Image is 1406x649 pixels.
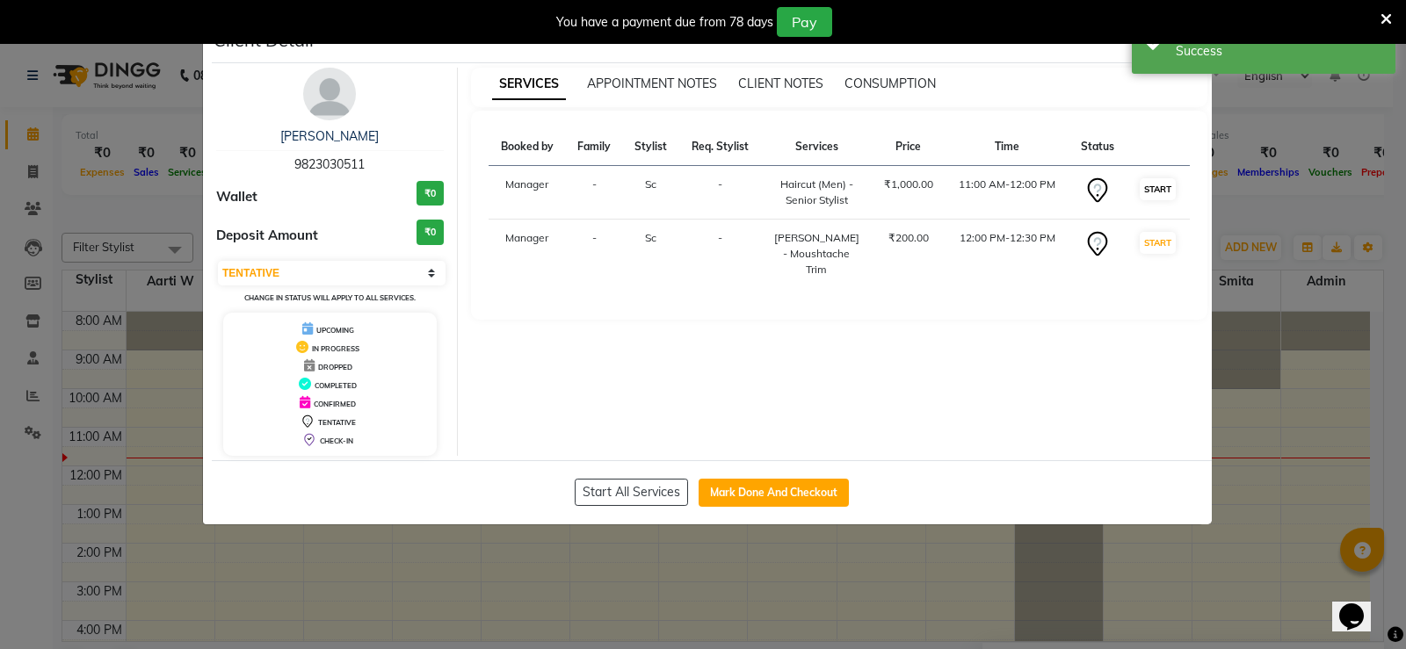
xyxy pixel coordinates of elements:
[1176,42,1382,61] div: Success
[738,76,823,91] span: CLIENT NOTES
[315,381,357,390] span: COMPLETED
[1140,178,1176,200] button: START
[882,177,935,192] div: ₹1,000.00
[872,128,946,166] th: Price
[216,226,318,246] span: Deposit Amount
[492,69,566,100] span: SERVICES
[216,187,257,207] span: Wallet
[772,177,861,208] div: Haircut (Men) - Senior Stylist
[772,230,861,278] div: [PERSON_NAME] - Moushtache Trim
[1140,232,1176,254] button: START
[318,363,352,371] span: DROPPED
[699,479,849,507] button: Mark Done And Checkout
[844,76,936,91] span: CONSUMPTION
[489,220,566,289] td: Manager
[761,128,872,166] th: Services
[946,166,1069,220] td: 11:00 AM-12:00 PM
[575,479,688,506] button: Start All Services
[314,400,356,408] span: CONFIRMED
[294,156,365,172] span: 9823030511
[679,220,761,289] td: -
[946,128,1069,166] th: Time
[556,13,773,32] div: You have a payment due from 78 days
[312,344,359,353] span: IN PROGRESS
[1069,128,1126,166] th: Status
[679,166,761,220] td: -
[566,166,623,220] td: -
[318,418,356,427] span: TENTATIVE
[587,76,717,91] span: APPOINTMENT NOTES
[303,68,356,120] img: avatar
[882,230,935,246] div: ₹200.00
[566,128,623,166] th: Family
[417,181,444,206] h3: ₹0
[280,128,379,144] a: [PERSON_NAME]
[320,436,353,445] span: CHECK-IN
[566,220,623,289] td: -
[1332,579,1388,631] iframe: chat widget
[489,128,566,166] th: Booked by
[645,231,656,244] span: Sc
[777,7,832,37] button: Pay
[679,128,761,166] th: Req. Stylist
[645,177,656,191] span: Sc
[417,220,444,245] h3: ₹0
[244,293,416,302] small: Change in status will apply to all services.
[489,166,566,220] td: Manager
[623,128,679,166] th: Stylist
[316,326,354,335] span: UPCOMING
[946,220,1069,289] td: 12:00 PM-12:30 PM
